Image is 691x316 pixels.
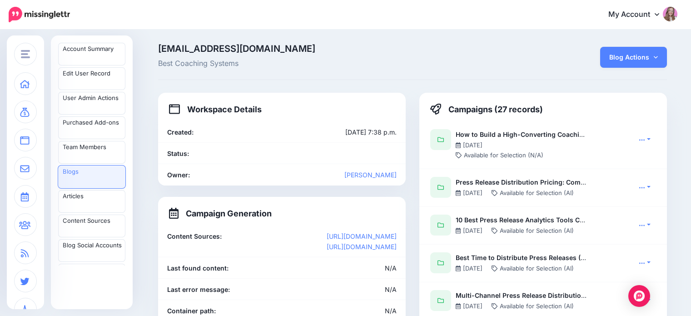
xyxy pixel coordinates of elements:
li: [DATE] [456,263,487,273]
div: N/A [282,306,404,316]
li: [DATE] [456,226,487,236]
a: Purchased Add-ons [58,116,125,139]
b: Press Release Distribution Pricing: Complete Cost Comparison [456,178,653,186]
b: How to Build a High-Converting Coaching Funnel: The Ultimate Guide [456,130,674,138]
a: Blog Branding Templates [58,264,125,286]
b: 10 Best Press Release Analytics Tools Compared [456,216,608,224]
a: User Admin Actions [58,92,125,115]
b: Status: [167,150,189,157]
h4: Workspace Details [169,104,262,115]
li: [DATE] [456,140,487,150]
li: Available for Selection (AI) [492,226,578,236]
a: Account Summary [58,43,125,65]
div: N/A [282,284,404,295]
a: Team Members [58,141,125,164]
b: Content Sources: [167,232,222,240]
h4: Campaign Generation [169,208,272,219]
b: Container path: [167,307,216,315]
a: [URL][DOMAIN_NAME] [327,232,397,240]
li: Available for Selection (AI) [492,301,578,311]
li: [DATE] [456,301,487,311]
a: Articles [58,190,125,213]
div: Open Intercom Messenger [628,285,650,307]
li: Available for Selection (AI) [492,263,578,273]
a: Blogs [58,166,125,188]
a: My Account [599,4,677,26]
b: Best Time to Distribute Press Releases (Data-Backed Guide) [456,254,643,261]
img: Missinglettr [9,7,70,22]
a: [PERSON_NAME] [344,171,397,179]
a: Edit User Record [58,67,125,90]
li: [DATE] [456,188,487,198]
a: [URL][DOMAIN_NAME] [327,243,397,251]
b: Last found content: [167,264,229,272]
li: Available for Selection (N/A) [456,150,548,160]
b: Multi-Channel Press Release Distribution Strategy Guide [456,291,633,299]
img: menu.png [21,50,30,58]
div: N/A [282,263,404,273]
a: Blog Social Accounts [58,239,125,262]
li: Available for Selection (AI) [492,188,578,198]
span: Best Coaching Systems [158,58,493,70]
span: [EMAIL_ADDRESS][DOMAIN_NAME] [158,44,493,53]
h4: Campaigns (27 records) [430,104,543,115]
b: Created: [167,128,194,136]
a: Content Sources [58,215,125,237]
b: Last error message: [167,286,230,293]
a: Blog Actions [600,47,667,68]
b: Owner: [167,171,190,179]
div: [DATE] 7:38 p.m. [282,127,404,137]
